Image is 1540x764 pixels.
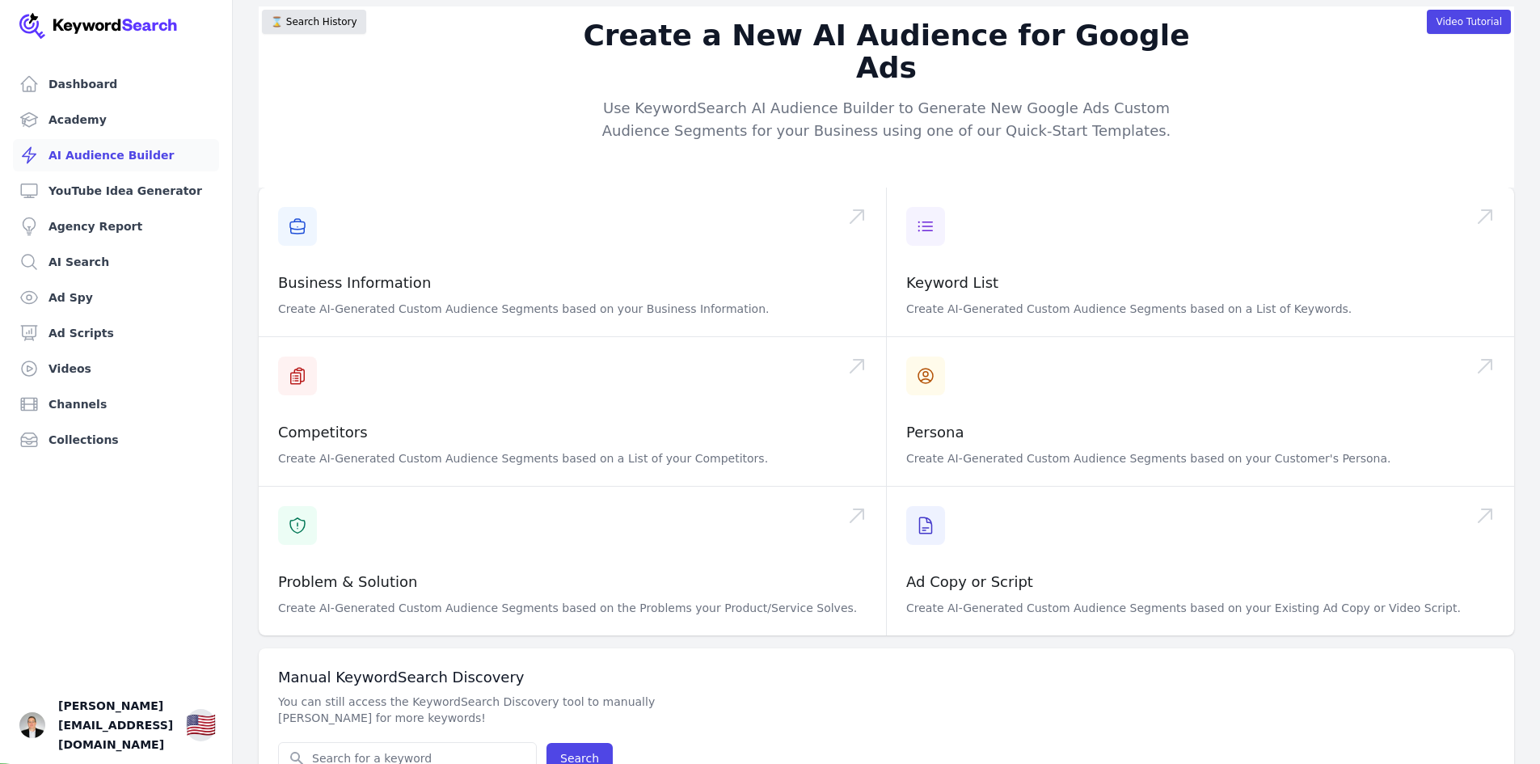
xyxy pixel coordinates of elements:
[13,175,219,207] a: YouTube Idea Generator
[13,139,219,171] a: AI Audience Builder
[906,424,964,441] a: Persona
[278,694,744,726] p: You can still access the KeywordSearch Discovery tool to manually [PERSON_NAME] for more keywords!
[13,352,219,385] a: Videos
[278,573,417,590] a: Problem & Solution
[906,573,1033,590] a: Ad Copy or Script
[13,281,219,314] a: Ad Spy
[278,274,431,291] a: Business Information
[58,696,173,754] span: [PERSON_NAME][EMAIL_ADDRESS][DOMAIN_NAME]
[576,19,1197,84] h2: Create a New AI Audience for Google Ads
[19,13,178,39] img: Your Company
[186,711,216,740] div: 🇺🇸
[13,388,219,420] a: Channels
[19,712,45,738] img: Paul Benton
[13,317,219,349] a: Ad Scripts
[186,709,216,741] button: 🇺🇸
[19,712,45,738] button: Open user button
[262,10,366,34] button: ⌛️ Search History
[278,424,368,441] a: Competitors
[13,210,219,243] a: Agency Report
[13,103,219,136] a: Academy
[13,246,219,278] a: AI Search
[1427,10,1511,34] button: Video Tutorial
[13,68,219,100] a: Dashboard
[906,274,998,291] a: Keyword List
[13,424,219,456] a: Collections
[278,668,1495,687] h3: Manual KeywordSearch Discovery
[576,97,1197,142] p: Use KeywordSearch AI Audience Builder to Generate New Google Ads Custom Audience Segments for you...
